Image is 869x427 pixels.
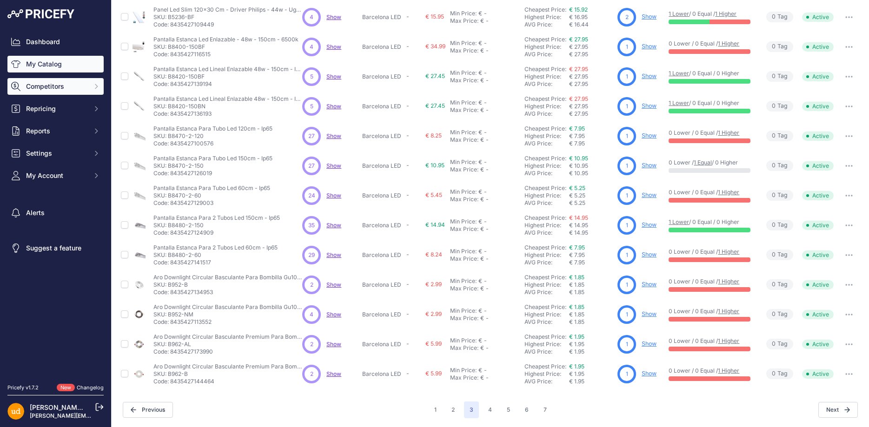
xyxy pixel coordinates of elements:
a: [PERSON_NAME][EMAIL_ADDRESS][DOMAIN_NAME] [30,412,173,419]
span: Tag [766,131,793,141]
a: Show [642,310,657,317]
span: 0 [772,161,776,170]
div: Max Price: [450,47,478,54]
p: 0 Lower / / 0 Higher [669,159,753,166]
span: My Account [26,171,87,180]
span: Active [802,13,834,22]
div: AVG Price: [524,51,569,58]
a: Show [642,102,657,109]
div: € [478,248,482,255]
div: - [484,196,489,203]
div: € [480,106,484,114]
p: Pantalla Estanca Led Enlazable - 48w - 150cm - 6500k [153,36,299,43]
p: Code: 8435427126019 [153,170,272,177]
span: Tag [766,41,793,52]
span: Tag [766,71,793,82]
p: Code: 8435427100576 [153,140,272,147]
span: Repricing [26,104,87,113]
div: Min Price: [450,10,477,17]
span: € 34.99 [425,43,445,50]
a: € 1.95 [569,363,584,370]
div: Max Price: [450,77,478,84]
div: Max Price: [450,225,478,233]
a: € 10.95 [569,155,588,162]
span: € 8.25 [425,132,442,139]
div: € [478,39,482,47]
div: - [482,248,487,255]
span: € 27.95 [569,73,588,80]
a: Show [642,251,657,258]
span: Competitors [26,82,87,91]
div: AVG Price: [524,110,569,118]
p: SKU: B8420-150BF [153,73,302,80]
span: € 27.45 [425,72,445,79]
a: Show [642,13,657,20]
a: Cheapest Price: [524,6,566,13]
button: Go to page 2 [446,401,460,418]
div: - [484,225,489,233]
span: 4 [310,13,313,21]
button: My Account [7,167,104,184]
div: € [478,188,482,196]
span: Show [326,13,341,20]
a: € 1.95 [569,333,584,340]
p: Code: 8435427124909 [153,229,280,236]
div: Highest Price: [524,13,569,21]
span: - [406,162,409,169]
div: Min Price: [450,129,477,136]
a: Changelog [77,384,104,391]
p: Code: 8435427129003 [153,199,270,207]
button: Go to page 7 [538,401,552,418]
button: Go to page 6 [519,401,534,418]
a: 1 Higher [718,367,739,374]
a: 1 Lower [669,10,689,17]
a: Show [326,73,341,80]
div: - [482,129,487,136]
button: Repricing [7,100,104,117]
a: Show [326,132,341,139]
p: 0 Lower / 0 Equal / [669,248,753,256]
div: - [482,188,487,196]
p: Pantalla Estanca Para 2 Tubos Led 60cm - Ip65 [153,244,278,251]
a: 1 Higher [715,10,736,17]
span: 0 [772,72,776,81]
span: Active [802,191,834,200]
div: AVG Price: [524,80,569,88]
a: Show [326,370,341,377]
div: Min Price: [450,248,477,255]
p: SKU: B8470-2-150 [153,162,272,170]
a: My Catalog [7,56,104,72]
span: Show [326,192,341,199]
p: Barcelona LED [362,192,403,199]
div: Min Price: [450,218,477,225]
a: 1 Higher [718,308,739,315]
a: Cheapest Price: [524,274,566,281]
div: Highest Price: [524,103,569,110]
span: Tag [766,160,793,171]
button: Settings [7,145,104,162]
span: 0 [772,131,776,140]
div: - [482,39,487,47]
div: € 5.25 [569,199,614,207]
span: 27 [308,132,315,140]
span: - [406,13,409,20]
div: € [478,99,482,106]
a: Show [642,72,657,79]
span: Show [326,341,341,348]
a: € 5.25 [569,184,585,191]
p: SKU: B5236-BF [153,13,302,21]
div: € 27.95 [569,80,614,88]
a: € 27.95 [569,36,588,43]
span: 27 [308,162,315,170]
span: Reports [26,126,87,136]
span: € 14.94 [425,221,445,228]
div: Max Price: [450,136,478,144]
span: Active [802,221,834,230]
p: 0 Lower / 0 Equal / [669,129,753,137]
span: 29 [308,251,315,259]
span: Active [802,250,834,260]
span: - [406,221,409,228]
a: Show [326,311,341,318]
